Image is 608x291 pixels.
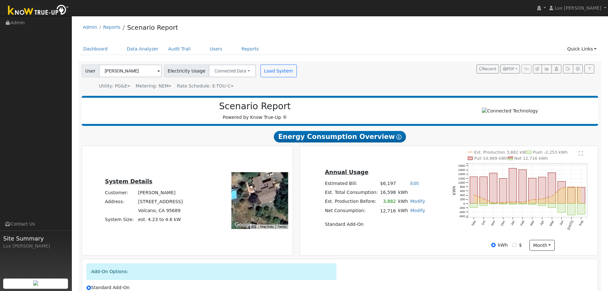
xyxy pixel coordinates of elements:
i: Show Help [396,134,402,140]
rect: onclick="" [529,203,536,205]
input: $ [512,243,517,247]
td: [STREET_ADDRESS] [137,197,184,206]
rect: onclick="" [577,188,585,204]
div: Metering: NEM [136,83,171,89]
circle: onclick="" [483,198,484,200]
circle: onclick="" [561,187,562,188]
text: Push -2,253 kWh [533,150,568,155]
td: System Size [137,215,184,224]
text: Nov [490,220,496,226]
img: retrieve [33,280,38,286]
a: Modify [410,208,425,213]
text: Jun [559,220,564,226]
text: Net 12,716 kWh [514,156,548,161]
span: est. 4.23 to 4.6 kW [138,217,181,222]
text: Apr [539,220,545,226]
img: Know True-Up [5,4,72,18]
a: Modify [410,199,425,204]
rect: onclick="" [538,203,546,206]
td: Volcano, CA 95689 [137,206,184,215]
rect: onclick="" [519,170,526,203]
circle: onclick="" [532,199,533,200]
rect: onclick="" [567,188,575,204]
text: -600 [459,214,465,218]
rect: onclick="" [558,181,566,203]
text: 1000 [458,181,465,184]
text: 800 [460,185,465,188]
a: Audit Trail [163,43,195,55]
input: Standard Add-On [86,286,91,290]
text: kWh [452,186,456,195]
rect: onclick="" [558,203,566,212]
u: System Details [105,178,153,185]
a: Help Link [584,65,594,73]
span: User [82,65,99,77]
button: Connected Data [209,65,256,77]
text: May [549,220,555,227]
rect: onclick="" [577,203,585,214]
label: kWh [498,242,508,249]
text: Oct [481,220,486,226]
rect: onclick="" [548,173,556,203]
button: Login As [552,65,561,73]
input: kWh [491,243,496,247]
button: Multi-Series Graph [542,65,552,73]
td: kWh [397,206,409,216]
a: Users [205,43,227,55]
img: Connected Technology [482,108,538,114]
text: Jan [510,220,515,226]
td: Address: [104,197,137,206]
div: Lux [PERSON_NAME] [3,243,68,249]
rect: onclick="" [470,203,477,207]
rect: onclick="" [509,168,517,203]
text: 0 [463,202,465,205]
text: [DATE] [567,220,574,230]
button: Keyboard shortcuts [251,225,256,229]
button: Map Data [260,225,274,229]
circle: onclick="" [473,195,475,196]
text: Est. Production 3,882 kWh [474,150,529,155]
text: Feb [520,220,525,226]
span: Energy Consumption Overview [274,131,406,142]
text: 1800 [458,164,465,167]
span: Lux [PERSON_NAME] [555,5,601,11]
button: Recent [477,65,499,73]
rect: onclick="" [538,177,546,203]
span: PDF [503,67,514,71]
h2: Scenario Report [88,101,422,112]
td: Est. Total Consumption: [324,188,379,197]
a: Quick Links [562,43,601,55]
td: Estimated Bill: [324,179,379,188]
button: Load System [260,65,297,77]
rect: onclick="" [470,177,477,203]
span: Electricity Usage [164,65,209,77]
circle: onclick="" [493,202,494,203]
circle: onclick="" [503,202,504,203]
a: Edit [410,181,419,186]
text: -200 [459,206,465,210]
td: System Size: [104,215,137,224]
text: 200 [460,198,465,201]
a: Scenario Report [127,24,178,31]
span: Site Summary [3,234,68,243]
text: 1400 [458,172,465,176]
label: Standard Add-On [86,284,130,291]
div: Add-On Options: [86,264,337,280]
td: Est. Production Before: [324,197,379,206]
text: 1600 [458,168,465,172]
td: Customer: [104,188,137,197]
text:  [579,151,583,156]
circle: onclick="" [552,196,553,197]
circle: onclick="" [542,198,543,200]
a: Admin [83,25,97,30]
circle: onclick="" [571,186,572,188]
rect: onclick="" [490,203,497,204]
a: Terms (opens in new tab) [277,225,286,228]
rect: onclick="" [509,203,517,204]
span: Alias: HETOUCN [177,83,233,88]
circle: onclick="" [581,187,582,188]
a: Dashboard [79,43,113,55]
td: Standard Add-On [324,220,426,229]
a: Open this area in Google Maps (opens a new window) [233,221,254,229]
img: Google [233,221,254,229]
